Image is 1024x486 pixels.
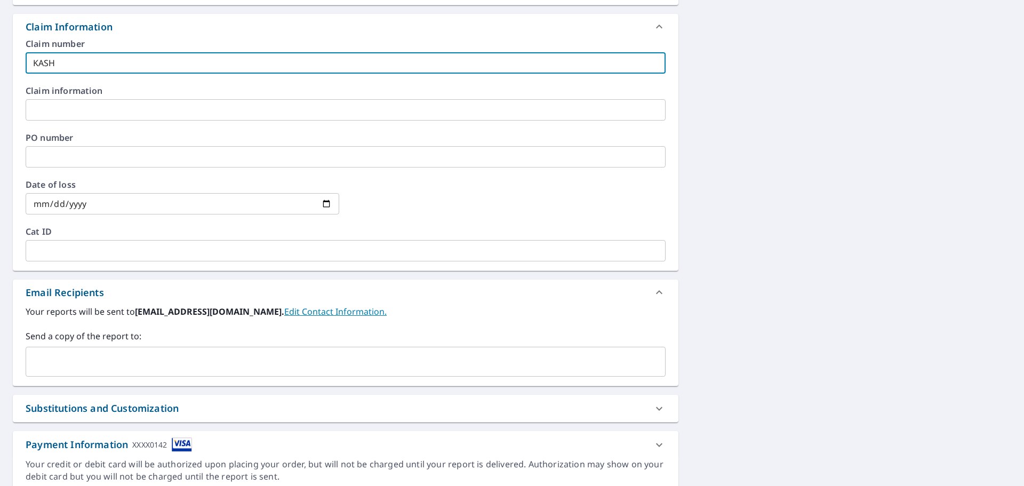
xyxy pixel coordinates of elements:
label: Your reports will be sent to [26,305,666,318]
div: XXXX0142 [132,437,167,452]
a: EditContactInfo [284,306,387,317]
div: Claim Information [26,20,113,34]
div: Email Recipients [13,280,678,305]
label: Claim information [26,86,666,95]
div: Email Recipients [26,285,104,300]
label: Date of loss [26,180,339,189]
div: Substitutions and Customization [26,401,179,416]
div: Payment Information [26,437,192,452]
div: Claim Information [13,14,678,39]
div: Substitutions and Customization [13,395,678,422]
label: Send a copy of the report to: [26,330,666,342]
div: Your credit or debit card will be authorized upon placing your order, but will not be charged unt... [26,458,666,483]
label: PO number [26,133,666,142]
label: Claim number [26,39,666,48]
div: Payment InformationXXXX0142cardImage [13,431,678,458]
label: Cat ID [26,227,666,236]
b: [EMAIL_ADDRESS][DOMAIN_NAME]. [135,306,284,317]
img: cardImage [172,437,192,452]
